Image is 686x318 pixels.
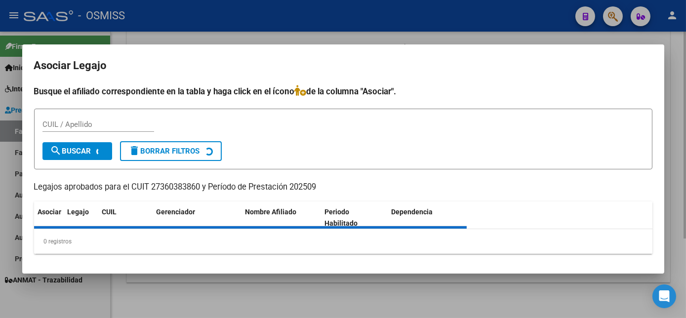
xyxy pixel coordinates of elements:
span: Buscar [50,147,91,156]
span: CUIL [102,208,117,216]
datatable-header-cell: Nombre Afiliado [242,201,321,234]
div: Open Intercom Messenger [652,284,676,308]
span: Dependencia [391,208,433,216]
datatable-header-cell: CUIL [98,201,153,234]
datatable-header-cell: Legajo [64,201,98,234]
p: Legajos aprobados para el CUIT 27360383860 y Período de Prestación 202509 [34,181,652,194]
h4: Busque el afiliado correspondiente en la tabla y haga click en el ícono de la columna "Asociar". [34,85,652,98]
span: Nombre Afiliado [245,208,297,216]
mat-icon: search [50,145,62,157]
button: Borrar Filtros [120,141,222,161]
mat-icon: delete [129,145,141,157]
datatable-header-cell: Gerenciador [153,201,242,234]
datatable-header-cell: Asociar [34,201,64,234]
datatable-header-cell: Periodo Habilitado [321,201,387,234]
span: Periodo Habilitado [324,208,358,227]
span: Borrar Filtros [129,147,200,156]
span: Legajo [68,208,89,216]
span: Gerenciador [157,208,196,216]
datatable-header-cell: Dependencia [387,201,467,234]
button: Buscar [42,142,112,160]
span: Asociar [38,208,62,216]
h2: Asociar Legajo [34,56,652,75]
div: 0 registros [34,229,652,254]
